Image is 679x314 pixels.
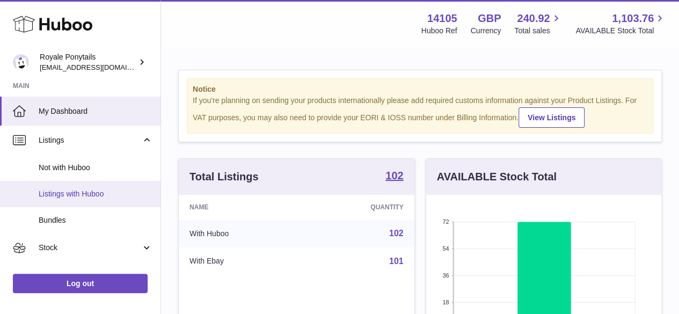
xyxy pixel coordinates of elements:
[13,274,148,293] a: Log out
[442,245,449,252] text: 54
[303,195,414,220] th: Quantity
[427,11,457,26] strong: 14105
[40,52,136,72] div: Royale Ponytails
[179,220,303,247] td: With Huboo
[612,11,654,26] span: 1,103.76
[385,170,403,183] a: 102
[389,229,404,238] a: 102
[193,84,647,94] strong: Notice
[179,247,303,275] td: With Ebay
[575,26,666,36] span: AVAILABLE Stock Total
[385,170,403,181] strong: 102
[514,26,562,36] span: Total sales
[575,11,666,36] a: 1,103.76 AVAILABLE Stock Total
[39,243,141,253] span: Stock
[39,106,152,116] span: My Dashboard
[389,257,404,266] a: 101
[39,215,152,225] span: Bundles
[39,135,141,145] span: Listings
[40,63,158,71] span: [EMAIL_ADDRESS][DOMAIN_NAME]
[189,170,259,184] h3: Total Listings
[442,299,449,305] text: 18
[421,26,457,36] div: Huboo Ref
[179,195,303,220] th: Name
[39,189,152,199] span: Listings with Huboo
[39,163,152,173] span: Not with Huboo
[514,11,562,36] a: 240.92 Total sales
[442,272,449,279] text: 36
[13,54,29,70] img: internalAdmin-14105@internal.huboo.com
[478,11,501,26] strong: GBP
[471,26,501,36] div: Currency
[437,170,557,184] h3: AVAILABLE Stock Total
[517,11,550,26] span: 240.92
[193,96,647,128] div: If you're planning on sending your products internationally please add required customs informati...
[519,107,585,128] a: View Listings
[442,218,449,225] text: 72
